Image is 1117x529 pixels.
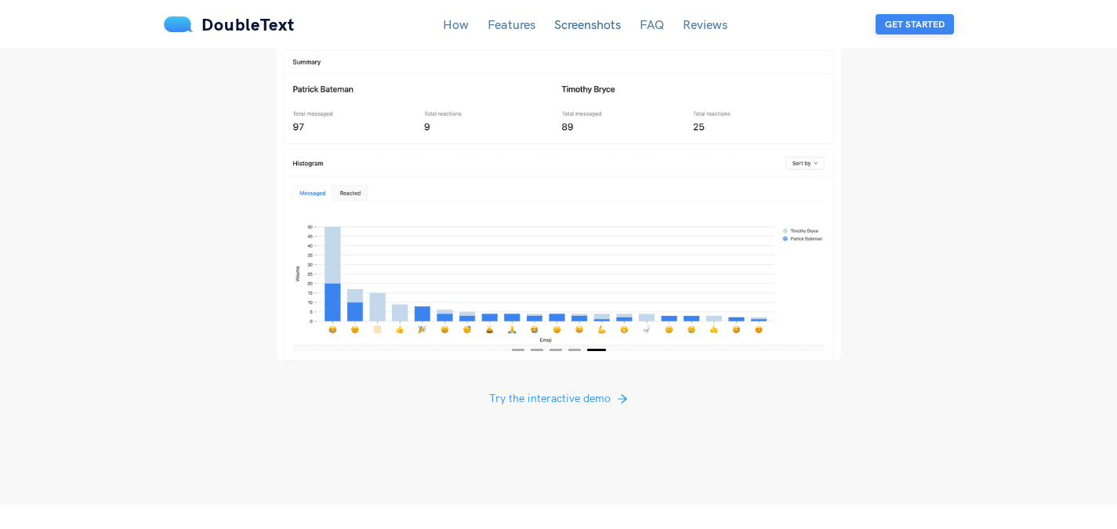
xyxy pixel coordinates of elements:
span: Try the interactive demo [489,390,611,407]
span: arrow-right [617,393,628,406]
a: Reviews [683,16,727,32]
button: 5 [587,349,606,351]
a: Features [488,16,535,32]
button: Get Started [876,14,954,34]
a: DoubleText [164,13,295,35]
a: Try the interactive demoarrow-right [477,373,640,411]
button: 4 [568,349,581,351]
img: mS3x8y1f88AAAAABJRU5ErkJggg== [164,16,194,32]
button: Try the interactive demoarrow-right [477,386,640,411]
a: How [443,16,469,32]
span: DoubleText [201,13,295,35]
a: Screenshots [554,16,621,32]
button: 1 [512,349,524,351]
button: 2 [531,349,543,351]
a: FAQ [640,16,664,32]
button: 3 [549,349,562,351]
